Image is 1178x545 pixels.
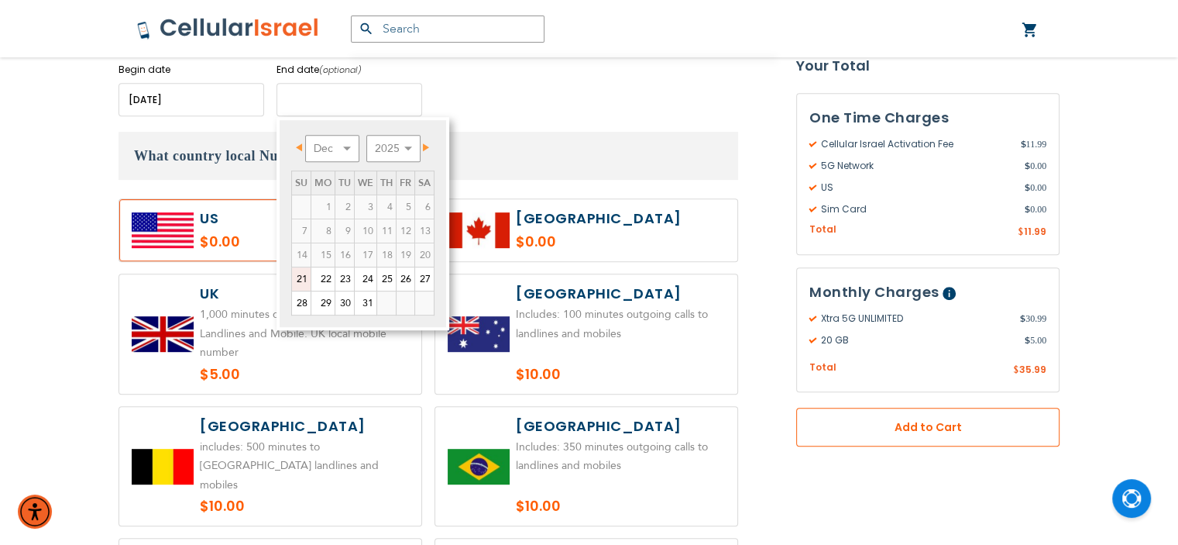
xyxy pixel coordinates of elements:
[335,291,354,315] a: 30
[809,360,836,375] span: Total
[366,135,421,162] select: Select year
[376,243,396,267] td: minimum 5 days rental Or minimum 4 months on Long term plans
[335,243,354,267] td: minimum 5 days rental Or minimum 4 months on Long term plans
[292,267,311,291] a: 21
[809,202,1025,216] span: Sim Card
[355,267,376,291] a: 24
[809,282,939,302] span: Monthly Charges
[1025,333,1046,347] span: 5.00
[1025,181,1030,195] span: $
[18,495,52,529] div: Accessibility Menu
[415,267,434,291] a: 27
[414,137,433,157] a: Next
[136,17,320,40] img: Cellular Israel
[809,312,1020,326] span: Xtra 5G UNLIMITED
[276,83,422,116] input: MM/DD/YYYY
[809,181,1025,195] span: US
[809,159,1025,173] span: 5G Network
[397,243,414,267] span: 19
[276,63,422,77] label: End date
[335,243,354,267] span: 16
[809,222,836,237] span: Total
[351,16,544,43] input: Search
[134,148,414,164] span: What country local Number would you like?
[397,267,414,291] a: 26
[319,64,362,76] i: (optional)
[118,63,264,77] label: Begin date
[809,106,1046,129] h3: One Time Charges
[311,267,335,291] a: 22
[292,243,311,267] span: 14
[809,137,1020,151] span: Cellular Israel Activation Fee
[1024,225,1046,238] span: 11.99
[118,83,264,116] input: MM/DD/YYYY
[796,408,1060,447] button: Add to Cart
[1020,312,1025,326] span: $
[423,143,429,151] span: Next
[1018,226,1024,240] span: $
[296,143,302,151] span: Prev
[311,291,335,315] a: 29
[1025,202,1030,216] span: $
[1025,333,1030,347] span: $
[293,137,312,157] a: Prev
[292,291,311,315] a: 28
[1020,137,1046,151] span: 11.99
[1025,159,1030,173] span: $
[311,243,335,267] td: minimum 5 days rental Or minimum 4 months on Long term plans
[396,243,414,267] td: minimum 5 days rental Or minimum 4 months on Long term plans
[355,243,376,267] span: 17
[1025,202,1046,216] span: 0.00
[355,291,376,315] a: 31
[311,243,335,267] span: 15
[796,54,1060,78] strong: Your Total
[1025,159,1046,173] span: 0.00
[1019,363,1046,376] span: 35.99
[1025,181,1046,195] span: 0.00
[847,419,1008,436] span: Add to Cart
[415,243,434,267] span: 20
[354,243,376,267] td: minimum 5 days rental Or minimum 4 months on Long term plans
[1020,137,1025,151] span: $
[943,287,956,300] span: Help
[291,243,311,267] td: minimum 5 days rental Or minimum 4 months on Long term plans
[377,267,396,291] a: 25
[809,333,1025,347] span: 20 GB
[1020,312,1046,326] span: 30.99
[1013,364,1019,378] span: $
[335,267,354,291] a: 23
[377,243,396,267] span: 18
[305,135,359,162] select: Select month
[414,243,434,267] td: minimum 5 days rental Or minimum 4 months on Long term plans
